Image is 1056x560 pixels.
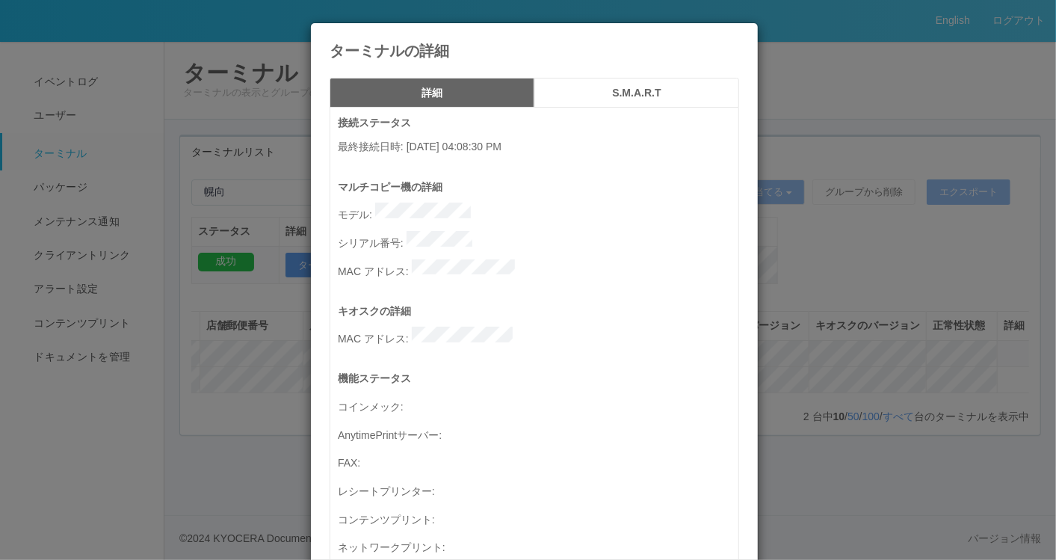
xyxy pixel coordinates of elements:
p: シリアル番号 : [338,231,738,251]
p: AnytimePrintサーバー : [338,423,738,443]
p: コインメック : [338,395,738,415]
p: コンテンツプリント : [338,508,738,528]
button: 詳細 [330,78,534,108]
p: 機能ステータス [338,371,738,387]
h5: S.M.A.R.T [540,87,734,99]
p: ネットワークプリント : [338,535,738,556]
p: FAX : [338,451,738,471]
p: 最終接続日時 : [DATE] 04:08:30 PM [338,139,738,155]
p: MAC アドレス : [338,259,738,280]
p: キオスクの詳細 [338,304,738,319]
p: MAC アドレス : [338,327,738,347]
h5: 詳細 [335,87,529,99]
p: マルチコピー機の詳細 [338,179,738,195]
p: 接続ステータス [338,115,738,131]
p: モデル : [338,203,738,223]
button: S.M.A.R.T [534,78,739,108]
h4: ターミナルの詳細 [330,43,739,59]
p: レシートプリンター : [338,479,738,499]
